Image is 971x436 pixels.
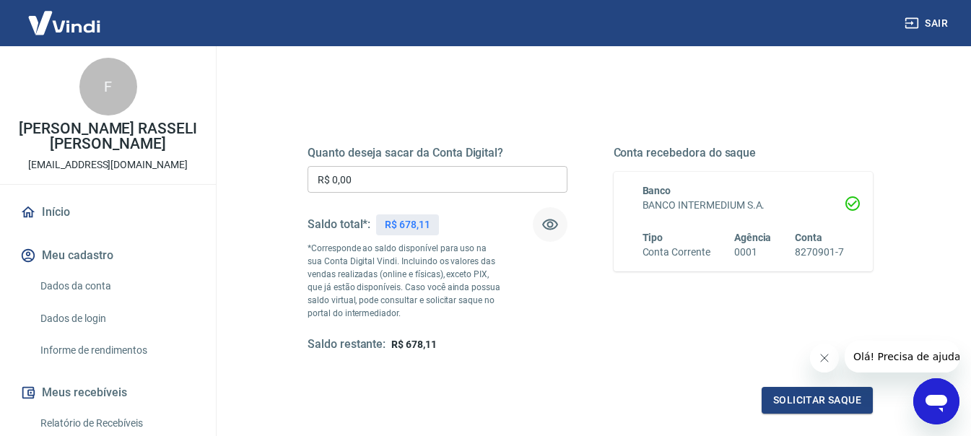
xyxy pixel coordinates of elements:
[17,377,199,409] button: Meus recebíveis
[12,121,204,152] p: [PERSON_NAME] RASSELI [PERSON_NAME]
[308,242,502,320] p: *Corresponde ao saldo disponível para uso na sua Conta Digital Vindi. Incluindo os valores das ve...
[17,1,111,45] img: Vindi
[643,232,663,243] span: Tipo
[795,232,822,243] span: Conta
[643,245,710,260] h6: Conta Corrente
[35,336,199,365] a: Informe de rendimentos
[35,304,199,333] a: Dados de login
[902,10,954,37] button: Sair
[643,185,671,196] span: Banco
[308,146,567,160] h5: Quanto deseja sacar da Conta Digital?
[391,339,437,350] span: R$ 678,11
[734,245,772,260] h6: 0001
[643,198,845,213] h6: BANCO INTERMEDIUM S.A.
[79,58,137,115] div: F
[762,387,873,414] button: Solicitar saque
[9,10,121,22] span: Olá! Precisa de ajuda?
[845,341,959,372] iframe: Mensagem da empresa
[308,337,386,352] h5: Saldo restante:
[17,240,199,271] button: Meu cadastro
[17,196,199,228] a: Início
[385,217,430,232] p: R$ 678,11
[28,157,188,173] p: [EMAIL_ADDRESS][DOMAIN_NAME]
[795,245,844,260] h6: 8270901-7
[308,217,370,232] h5: Saldo total*:
[810,344,839,372] iframe: Fechar mensagem
[913,378,959,424] iframe: Botão para abrir a janela de mensagens
[35,271,199,301] a: Dados da conta
[614,146,874,160] h5: Conta recebedora do saque
[734,232,772,243] span: Agência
